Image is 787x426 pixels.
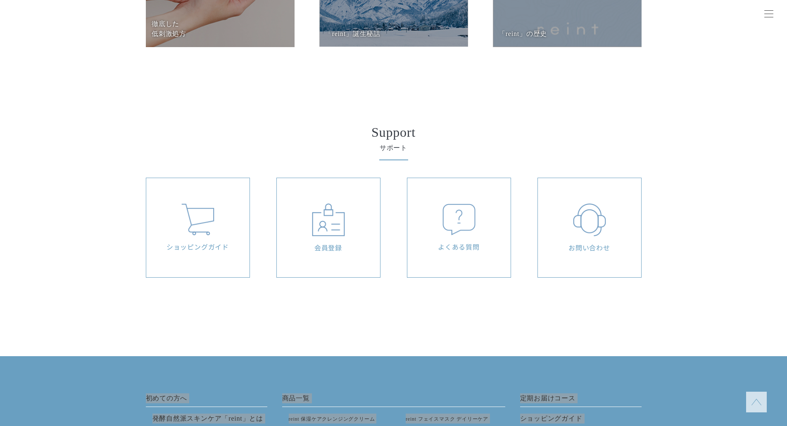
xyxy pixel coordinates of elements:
a: 発酵⾃然派スキンケア「reint」とは [152,415,264,422]
img: アイコン [181,204,214,236]
a: 初めての方へ [146,393,267,407]
p: お問い合わせ [542,243,637,252]
dt: 「reint」の歴史 [499,29,635,39]
a: アイコン お問い合わせ [537,178,642,278]
img: アイコン [442,204,476,236]
a: アイコン ショッピングガイド [146,178,250,278]
a: 定期お届けコース [520,393,642,407]
a: アイコン よくある質問 [407,178,511,278]
a: reint 保湿ケアクレンジングクリーム [289,416,375,422]
p: 会員登録 [281,243,376,252]
dt: 徹底した 低刺激処⽅ [152,19,288,39]
span: サポート [171,143,617,153]
img: topに戻る [751,397,761,407]
img: アイコン [573,203,606,236]
p: ショッピングガイド [150,242,245,252]
img: アイコン [312,203,345,236]
h2: Support [171,126,617,139]
a: reint フェイスマスク デイリーケア [406,416,488,422]
a: アイコン 会員登録 [276,178,380,278]
p: よくある質問 [411,242,506,252]
dt: 「reint」誕⽣秘話 [325,29,462,39]
a: 商品一覧 [282,393,505,407]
